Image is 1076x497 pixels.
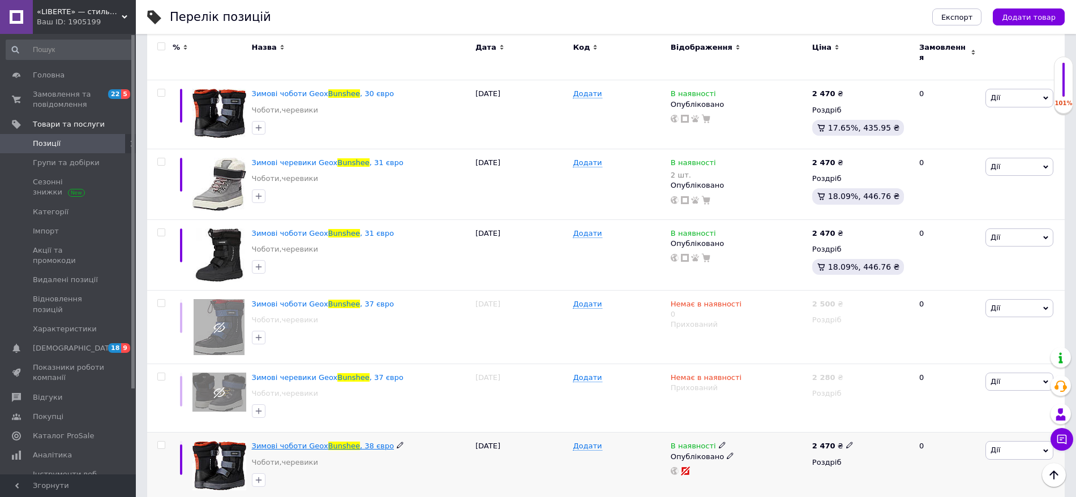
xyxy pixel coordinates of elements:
[671,180,807,191] div: Опубліковано
[108,343,121,353] span: 18
[671,89,716,101] span: В наявності
[33,207,68,217] span: Категорії
[671,229,716,241] span: В наявності
[252,244,318,254] a: Чоботи,черевики
[912,219,983,291] div: 0
[573,42,590,53] span: Код
[370,373,404,382] span: , 37 євро
[192,228,246,282] img: Зимові чоботи Geox Bunshee, 31 євро
[170,11,271,23] div: Перелік позицій
[33,469,105,490] span: Інструменти веб-майстра та SEO
[360,229,394,237] span: , 31 євро
[671,373,741,385] span: Немає в наявності
[33,343,117,353] span: [DEMOGRAPHIC_DATA]
[828,262,900,271] span: 18.09%, 446.76 ₴
[473,149,570,219] div: [DATE]
[252,300,328,308] span: Зимові чоботи Geox
[252,105,318,115] a: Чоботи,черевики
[252,229,394,237] a: Зимові чоботи GeoxBunshee, 31 євро
[991,446,1000,454] span: Дії
[360,442,394,450] span: , 38 євро
[252,300,394,308] a: Зимові чоботи GeoxBunshee, 37 євро
[812,442,835,450] b: 2 470
[671,42,732,53] span: Відображення
[252,174,318,184] a: Чоботи,черевики
[121,343,130,353] span: 9
[252,388,318,399] a: Чоботи,черевики
[573,89,602,98] span: Додати
[108,89,121,99] span: 22
[812,89,843,99] div: ₴
[812,457,910,468] div: Роздріб
[991,377,1000,386] span: Дії
[33,158,100,168] span: Групи та добірки
[328,300,360,308] span: Bunshee
[812,229,835,237] b: 2 470
[812,158,843,168] div: ₴
[37,7,122,17] span: «LIBERTE» — стильная и комфортная обувь для всей семьи
[912,149,983,219] div: 0
[671,158,716,170] span: В наявності
[33,294,105,314] span: Відновлення позицій
[252,229,328,237] span: Зимові чоботи Geox
[932,8,982,25] button: Експорт
[812,228,843,239] div: ₴
[941,13,973,21] span: Експорт
[173,42,180,53] span: %
[252,457,318,468] a: Чоботи,черевики
[812,388,910,399] div: Роздріб
[473,364,570,433] div: [DATE]
[828,192,900,201] span: 18.09%, 446.76 ₴
[33,324,97,334] span: Характеристики
[33,119,105,129] span: Товари та послуги
[33,392,62,403] span: Відгуки
[360,300,394,308] span: , 37 євро
[991,304,1000,312] span: Дії
[252,442,328,450] span: Зимові чоботи Geox
[33,70,65,80] span: Головна
[1051,428,1073,451] button: Чат з покупцем
[473,219,570,291] div: [DATE]
[573,373,602,382] span: Додати
[121,89,130,99] span: 5
[33,450,72,460] span: Аналітика
[828,123,900,132] span: 17.65%, 435.95 ₴
[812,300,835,308] b: 2 500
[33,431,94,441] span: Каталог ProSale
[912,364,983,433] div: 0
[671,171,716,179] div: 2 шт.
[991,93,1000,102] span: Дії
[328,89,360,98] span: Bunshee
[573,442,602,451] span: Додати
[671,299,741,319] div: 0
[252,373,338,382] span: Зимові черевики Geox
[192,158,246,211] img: Зимові черевики Geox Bunshee, 31 євро
[812,158,835,167] b: 2 470
[192,373,246,412] img: Зимові черевики Geox Bunshee, 37 євро
[812,244,910,254] div: Роздріб
[33,89,105,110] span: Замовлення та повідомлення
[328,442,360,450] span: Bunshee
[252,442,394,450] a: Зимові чоботи GeoxBunshee, 38 євро
[33,177,105,197] span: Сезонні знижки
[33,412,63,422] span: Покупці
[671,442,716,453] span: В наявності
[919,42,968,63] span: Замовлення
[671,300,741,312] span: Немає в наявності
[671,383,807,393] div: Прихований
[812,441,854,451] div: ₴
[573,158,602,167] span: Додати
[912,80,983,149] div: 0
[252,315,318,325] a: Чоботи,черевики
[33,139,61,149] span: Позиції
[473,291,570,364] div: [DATE]
[328,229,360,237] span: Bunshee
[33,362,105,383] span: Показники роботи компанії
[912,291,983,364] div: 0
[812,174,910,184] div: Роздріб
[194,299,245,355] img: Зимові чоботи Geox Bunshee, 37 євро
[812,299,843,309] div: ₴
[812,42,831,53] span: Ціна
[671,239,807,249] div: Опубліковано
[812,315,910,325] div: Роздріб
